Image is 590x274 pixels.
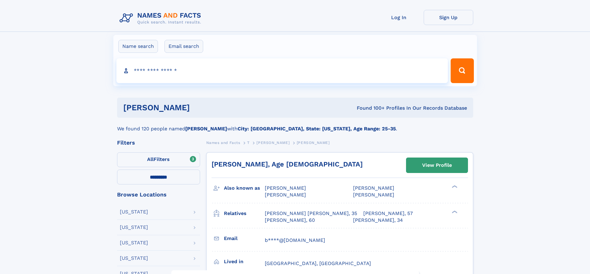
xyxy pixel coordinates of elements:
[353,192,394,198] span: [PERSON_NAME]
[117,192,200,197] div: Browse Locations
[164,40,203,53] label: Email search
[123,104,273,112] h1: [PERSON_NAME]
[422,158,452,172] div: View Profile
[256,141,290,145] span: [PERSON_NAME]
[265,210,357,217] a: [PERSON_NAME] [PERSON_NAME], 35
[265,185,306,191] span: [PERSON_NAME]
[120,209,148,214] div: [US_STATE]
[117,152,200,167] label: Filters
[363,210,413,217] a: [PERSON_NAME], 57
[224,183,265,193] h3: Also known as
[353,217,403,224] a: [PERSON_NAME], 34
[353,185,394,191] span: [PERSON_NAME]
[185,126,227,132] b: [PERSON_NAME]
[424,10,473,25] a: Sign Up
[116,58,448,83] input: search input
[247,141,250,145] span: T
[273,105,467,112] div: Found 100+ Profiles In Our Records Database
[120,256,148,261] div: [US_STATE]
[451,58,474,83] button: Search Button
[450,185,458,189] div: ❯
[147,156,154,162] span: All
[247,139,250,146] a: T
[406,158,468,173] a: View Profile
[256,139,290,146] a: [PERSON_NAME]
[206,139,240,146] a: Names and Facts
[265,260,371,266] span: [GEOGRAPHIC_DATA], [GEOGRAPHIC_DATA]
[212,160,363,168] a: [PERSON_NAME], Age [DEMOGRAPHIC_DATA]
[120,240,148,245] div: [US_STATE]
[117,118,473,133] div: We found 120 people named with .
[265,217,315,224] a: [PERSON_NAME], 60
[374,10,424,25] a: Log In
[224,256,265,267] h3: Lived in
[450,210,458,214] div: ❯
[120,225,148,230] div: [US_STATE]
[238,126,396,132] b: City: [GEOGRAPHIC_DATA], State: [US_STATE], Age Range: 25-35
[265,192,306,198] span: [PERSON_NAME]
[117,10,206,27] img: Logo Names and Facts
[118,40,158,53] label: Name search
[297,141,330,145] span: [PERSON_NAME]
[224,233,265,244] h3: Email
[117,140,200,145] div: Filters
[224,208,265,219] h3: Relatives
